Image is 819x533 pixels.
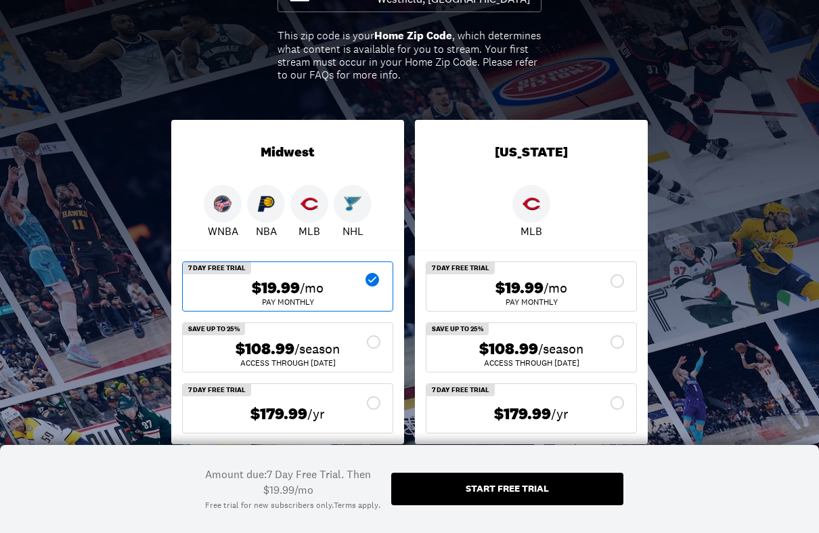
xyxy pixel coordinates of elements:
span: $19.99 [495,278,544,298]
img: Pacers [257,195,275,213]
p: MLB [521,223,542,239]
div: Pay Monthly [437,298,625,306]
div: ACCESS THROUGH [DATE] [437,359,625,367]
div: SAVE UP TO 25% [426,323,489,335]
div: Midwest [171,120,404,185]
span: /season [294,339,340,358]
div: 7 Day Free Trial [426,262,495,274]
p: NHL [342,223,363,239]
div: Start free trial [466,484,549,493]
p: NBA [256,223,277,239]
p: MLB [298,223,320,239]
div: ACCESS THROUGH [DATE] [194,359,382,367]
p: WNBA [208,223,238,239]
span: /yr [307,404,325,423]
img: Reds [301,195,318,213]
div: 7 Day Free Trial [183,384,251,396]
span: /mo [300,278,324,297]
span: /season [538,339,583,358]
div: SAVE UP TO 25% [183,323,245,335]
b: Home Zip Code [374,28,452,43]
div: Free trial for new subscribers only. . [205,500,380,511]
span: $108.99 [479,339,538,359]
span: $179.99 [494,404,551,424]
div: Amount due: 7 Day Free Trial. Then $19.99/mo [196,467,380,497]
div: 7 Day Free Trial [426,384,495,396]
img: Fever [214,195,231,213]
div: Pay Monthly [194,298,382,306]
div: [US_STATE] [415,120,648,185]
span: $108.99 [236,339,294,359]
span: $19.99 [252,278,300,298]
span: /yr [551,404,569,423]
a: Terms apply [334,500,378,511]
span: /mo [544,278,567,297]
img: Blues [344,195,361,213]
div: 7 Day Free Trial [183,262,251,274]
span: $179.99 [250,404,307,424]
img: Reds [523,195,540,213]
div: This zip code is your , which determines what content is available for you to stream. Your first ... [278,29,541,81]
